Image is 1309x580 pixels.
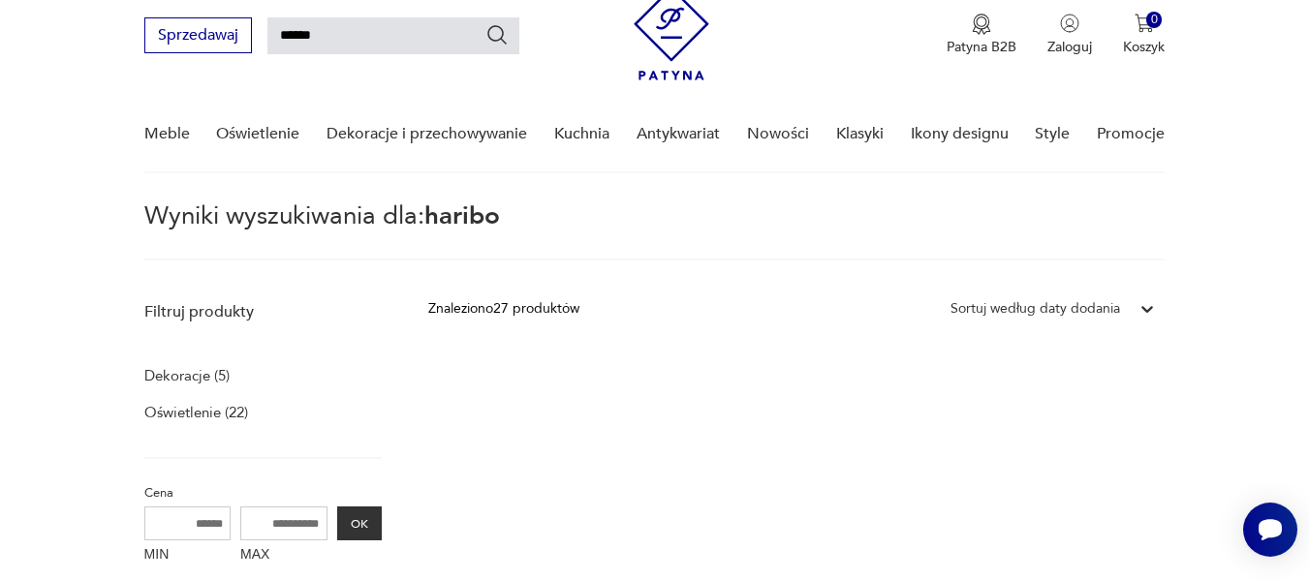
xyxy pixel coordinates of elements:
[947,38,1016,56] p: Patyna B2B
[144,540,232,571] label: MIN
[1135,14,1154,33] img: Ikona koszyka
[1123,14,1165,56] button: 0Koszyk
[485,23,509,46] button: Szukaj
[1146,12,1163,28] div: 0
[554,97,609,171] a: Kuchnia
[144,17,252,53] button: Sprzedawaj
[144,399,248,426] a: Oświetlenie (22)
[972,14,991,35] img: Ikona medalu
[144,482,382,504] p: Cena
[637,97,720,171] a: Antykwariat
[424,198,500,233] span: haribo
[240,540,327,571] label: MAX
[1035,97,1070,171] a: Style
[836,97,884,171] a: Klasyki
[144,30,252,44] a: Sprzedawaj
[1047,38,1092,56] p: Zaloguj
[327,97,527,171] a: Dekoracje i przechowywanie
[144,204,1166,260] p: Wyniki wyszukiwania dla:
[144,301,382,322] p: Filtruj produkty
[947,14,1016,56] a: Ikona medaluPatyna B2B
[337,506,382,540] button: OK
[747,97,809,171] a: Nowości
[1097,97,1165,171] a: Promocje
[144,362,230,389] a: Dekoracje (5)
[428,298,579,320] div: Znaleziono 27 produktów
[947,14,1016,56] button: Patyna B2B
[911,97,1009,171] a: Ikony designu
[216,97,299,171] a: Oświetlenie
[144,97,190,171] a: Meble
[1123,38,1165,56] p: Koszyk
[951,298,1120,320] div: Sortuj według daty dodania
[1060,14,1079,33] img: Ikonka użytkownika
[1047,14,1092,56] button: Zaloguj
[1243,503,1297,557] iframe: Smartsupp widget button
